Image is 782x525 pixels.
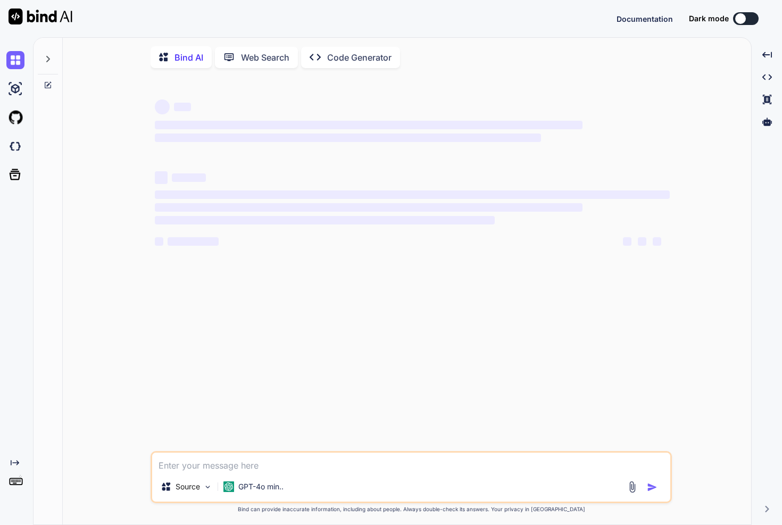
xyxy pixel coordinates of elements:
span: ‌ [174,103,191,111]
p: GPT-4o min.. [238,481,284,492]
span: ‌ [155,171,168,184]
p: Bind AI [174,51,203,64]
img: Pick Models [203,482,212,491]
span: ‌ [155,99,170,114]
button: Documentation [617,13,673,24]
img: githubLight [6,109,24,127]
span: ‌ [638,237,646,246]
span: ‌ [155,216,495,224]
span: ‌ [653,237,661,246]
img: attachment [626,481,638,493]
p: Bind can provide inaccurate information, including about people. Always double-check its answers.... [151,505,672,513]
span: ‌ [155,190,670,199]
span: ‌ [623,237,631,246]
p: Code Generator [327,51,392,64]
p: Source [176,481,200,492]
img: darkCloudIdeIcon [6,137,24,155]
span: ‌ [155,237,163,246]
span: Dark mode [689,13,729,24]
span: ‌ [155,121,582,129]
img: icon [647,482,658,493]
span: ‌ [172,173,206,182]
span: ‌ [155,134,541,142]
p: Web Search [241,51,289,64]
span: ‌ [155,203,582,212]
img: Bind AI [9,9,72,24]
span: Documentation [617,14,673,23]
span: ‌ [168,237,219,246]
img: chat [6,51,24,69]
img: GPT-4o mini [223,481,234,492]
img: ai-studio [6,80,24,98]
